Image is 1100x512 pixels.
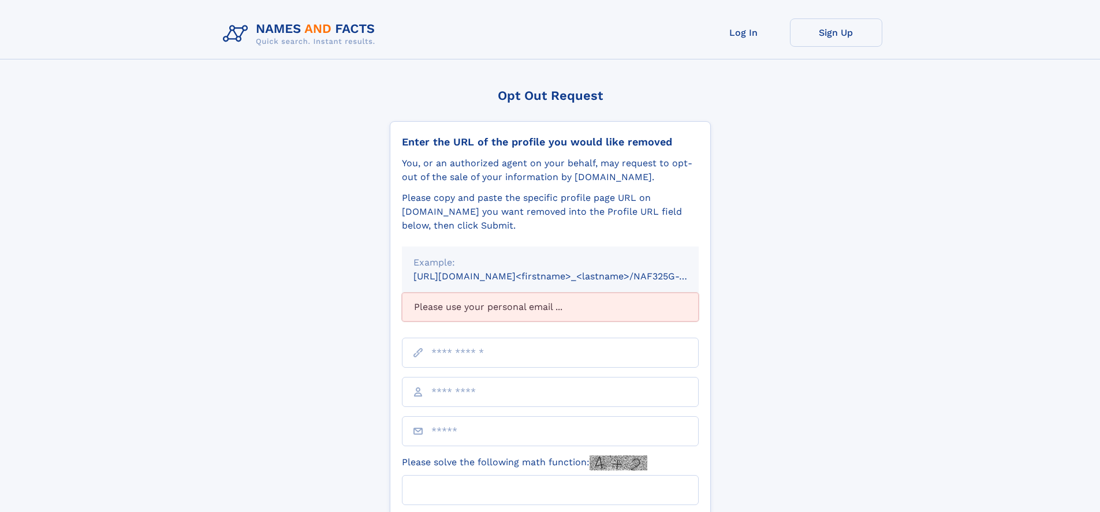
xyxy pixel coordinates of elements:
label: Please solve the following math function: [402,455,647,470]
div: Opt Out Request [390,88,711,103]
img: Logo Names and Facts [218,18,385,50]
div: Enter the URL of the profile you would like removed [402,136,699,148]
small: [URL][DOMAIN_NAME]<firstname>_<lastname>/NAF325G-xxxxxxxx [413,271,721,282]
div: Please use your personal email ... [402,293,699,322]
div: You, or an authorized agent on your behalf, may request to opt-out of the sale of your informatio... [402,156,699,184]
div: Example: [413,256,687,270]
a: Log In [698,18,790,47]
a: Sign Up [790,18,882,47]
div: Please copy and paste the specific profile page URL on [DOMAIN_NAME] you want removed into the Pr... [402,191,699,233]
